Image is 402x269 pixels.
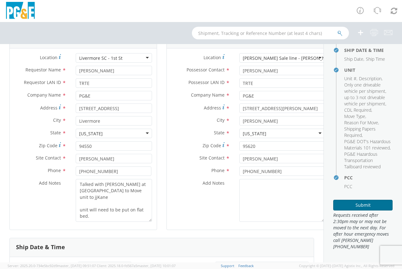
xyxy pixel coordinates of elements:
h4: Unit [344,68,393,72]
span: master, [DATE] 09:51:07 [57,263,96,268]
div: Livermore SC - 1st St [79,55,122,61]
span: City [53,117,61,123]
span: Address [204,105,221,111]
span: Location [204,54,221,60]
span: City [217,117,225,123]
li: , [344,107,372,113]
span: Shipping Papers Required [344,126,376,138]
h3: Ship Date & Time [16,244,65,250]
button: Submit [333,200,393,210]
span: Description [359,76,382,81]
span: Requests received after 2:30pm may or may not be moved to the next day. For after hour emergency ... [333,212,393,250]
span: Add Notes [39,180,61,186]
a: Support [221,263,234,268]
span: Copyright © [DATE]-[DATE] Agistix Inc., All Rights Reserved [299,263,394,268]
span: Reason For Move [344,120,378,126]
span: Site Contact [199,155,225,161]
span: Ship Time [366,56,385,62]
a: Feedback [238,263,254,268]
span: Company Name [191,92,225,98]
span: Phone [211,167,225,173]
span: PG&E Hazardous Transportation Tailboard reviewed [344,151,381,170]
li: , [344,82,391,107]
li: , [344,113,366,120]
span: Address [40,105,57,111]
div: [US_STATE] [243,131,266,137]
span: Zip Code [39,143,57,149]
span: Server: 2025.20.0-734e5bc92d9 [8,263,96,268]
li: , [344,138,391,151]
span: Location [40,54,57,60]
span: State [50,130,61,136]
li: , [344,120,379,126]
span: State [214,130,225,136]
img: pge-logo-06675f144f4cfa6a6814.png [5,2,36,20]
span: Company Name [27,92,61,98]
span: Phone [48,167,61,173]
span: PG&E DOT's Hazardous Materials 101 reviewed [344,138,391,151]
span: Move Type [344,113,365,119]
div: [US_STATE] [79,131,103,137]
li: , [359,76,383,82]
input: Shipment, Tracking or Reference Number (at least 4 chars) [192,27,349,39]
span: Possessor Contact [187,67,225,73]
span: Site Contact [36,155,61,161]
span: Only one driveable vehicle per shipment, up to 3 not driveable vehicle per shipment [344,82,386,107]
span: Requestor Name [25,67,61,73]
li: , [344,126,391,138]
li: , [344,76,357,82]
span: Ship Date [344,56,363,62]
span: Add Notes [203,180,225,186]
span: master, [DATE] 10:01:07 [137,263,176,268]
li: , [344,56,364,62]
span: Possessor LAN ID [188,79,225,85]
h4: Ship Date & Time [344,48,393,53]
h4: PCC [344,175,393,180]
span: Client: 2025.18.0-fd567a5 [97,263,176,268]
span: Requestor LAN ID [24,79,61,85]
span: Unit # [344,76,356,81]
span: CDL Required [344,107,371,113]
div: [PERSON_NAME] Sale line - [PERSON_NAME] Auctioneers - DXL - DXSL [243,55,389,61]
span: PCC [344,183,352,189]
span: Zip Code [203,143,221,149]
